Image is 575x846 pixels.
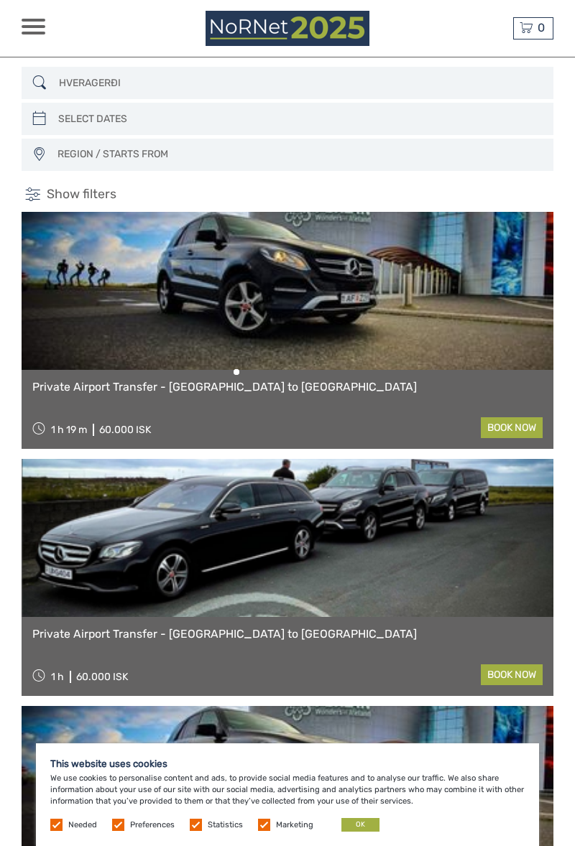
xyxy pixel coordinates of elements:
h5: This website uses cookies [50,758,525,769]
a: book now [481,417,543,438]
h4: Show filters [22,186,553,203]
span: 0 [535,21,547,34]
div: 60.000 ISK [99,424,151,436]
button: REGION / STARTS FROM [51,143,546,166]
span: 1 h [51,671,64,683]
p: We're away right now. Please check back later! [20,25,162,37]
label: Needed [68,819,97,831]
input: SEARCH [53,71,519,95]
div: We use cookies to personalise content and ads, to provide social media features and to analyse ou... [36,743,539,846]
button: Open LiveChat chat widget [165,22,183,39]
img: 3258-41b625c3-b3ba-4726-b4dc-f26af99be3a7_logo_small.png [206,11,369,46]
label: Marketing [276,819,313,831]
a: book now [481,664,543,685]
button: OK [341,818,379,832]
input: SELECT DATES [52,107,518,131]
label: Statistics [208,819,243,831]
span: Show filters [47,186,116,203]
a: Private Airport Transfer - [GEOGRAPHIC_DATA] to [GEOGRAPHIC_DATA] [32,381,543,394]
span: 1 h 19 m [51,424,87,436]
label: Preferences [130,819,175,831]
div: 60.000 ISK [76,671,128,683]
a: Private Airport Transfer - [GEOGRAPHIC_DATA] to [GEOGRAPHIC_DATA] [32,628,543,641]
